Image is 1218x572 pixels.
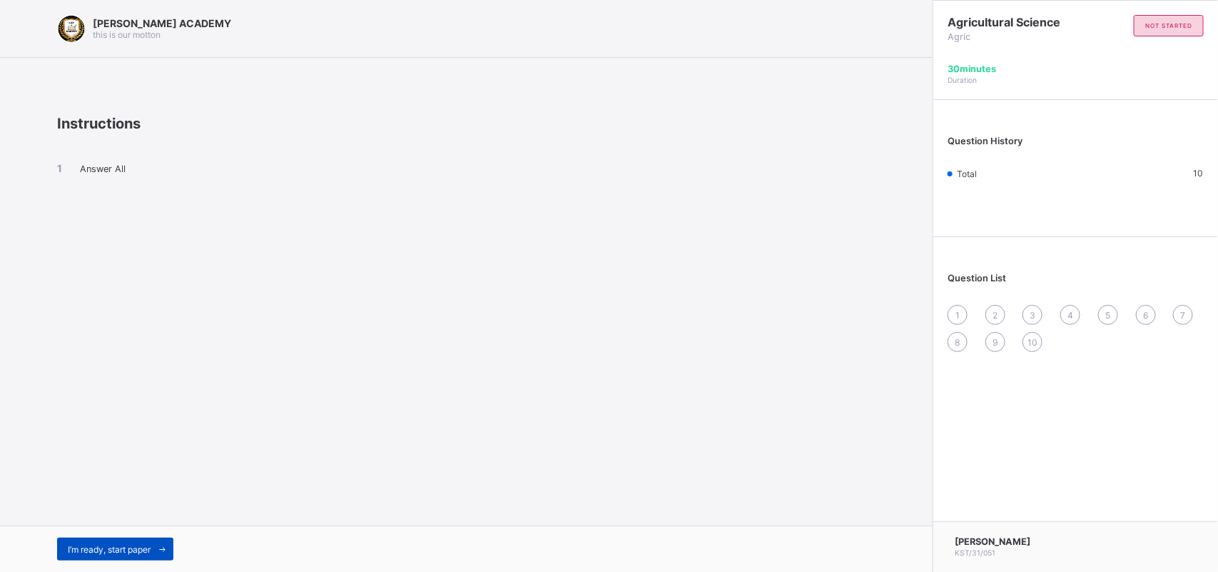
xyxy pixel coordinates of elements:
span: Duration [948,76,977,84]
span: 7 [1181,310,1186,321]
span: [PERSON_NAME] ACADEMY [93,17,231,29]
span: KST/31/051 [955,548,995,557]
span: Question List [948,273,1006,284]
span: this is our motton [93,29,161,40]
span: 2 [993,310,998,321]
span: 4 [1067,310,1073,321]
span: Total [957,169,977,179]
span: Instructions [57,115,141,132]
span: 6 [1143,310,1148,321]
span: not started [1145,22,1192,29]
span: 10 [1027,337,1037,348]
span: 5 [1105,310,1110,321]
span: Question History [948,136,1022,146]
span: 3 [1030,310,1035,321]
span: 9 [993,337,998,348]
span: [PERSON_NAME] [955,536,1030,547]
span: 1 [955,310,960,321]
span: Agric [948,31,1076,42]
span: 30 minutes [948,64,996,74]
span: Agricultural Science [948,15,1076,29]
span: I’m ready, start paper [68,544,151,555]
span: 10 [1194,168,1204,179]
span: 8 [955,337,960,348]
span: Answer All [80,164,126,174]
